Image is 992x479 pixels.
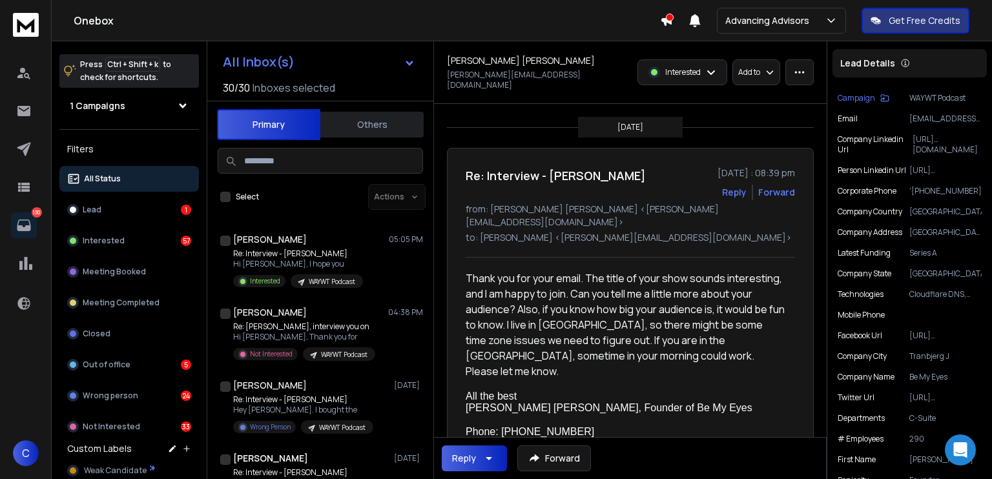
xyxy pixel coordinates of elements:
p: [GEOGRAPHIC_DATA] [909,269,982,279]
span: Ctrl + Shift + k [105,57,160,72]
button: Not Interested33 [59,414,199,440]
p: Not Interested [83,422,140,432]
p: Company State [838,269,891,279]
p: to: [PERSON_NAME] <[PERSON_NAME][EMAIL_ADDRESS][DOMAIN_NAME]> [466,231,795,244]
h3: Inboxes selected [253,80,335,96]
p: [GEOGRAPHIC_DATA], [GEOGRAPHIC_DATA], [GEOGRAPHIC_DATA] [909,227,982,238]
p: Wrong person [83,391,138,401]
h1: Onebox [74,13,660,28]
p: Re: Interview - [PERSON_NAME] [233,394,373,405]
button: Reply [442,445,507,471]
p: Company Name [838,372,894,382]
button: Interested57 [59,228,199,254]
div: Forward [758,186,795,199]
p: [URL][DOMAIN_NAME][PERSON_NAME] [909,165,982,176]
p: Re: Interview - [PERSON_NAME] [233,249,363,259]
p: '[PHONE_NUMBER] [909,186,982,196]
button: All Status [59,166,199,192]
p: 290 [909,434,982,444]
div: 33 [181,422,191,432]
p: [URL][DOMAIN_NAME] [909,392,982,403]
p: Interested [83,236,125,246]
p: [PERSON_NAME] [909,454,982,465]
p: 05:05 PM [389,234,423,245]
span: 30 / 30 [223,80,250,96]
p: Out of office [83,360,130,370]
p: All the best [466,391,785,402]
p: [PERSON_NAME] [PERSON_NAME], Founder of Be My Eyes [466,402,785,414]
p: WAYWT Podcast [321,350,367,360]
p: Advancing Advisors [725,14,814,27]
p: Re: Interview - [PERSON_NAME] [233,467,380,478]
p: Closed [83,329,110,339]
p: All Status [84,174,121,184]
p: Not Interested [250,349,293,359]
p: Departments [838,413,885,423]
p: WAYWT Podcast [909,93,982,103]
p: Hey [PERSON_NAME]. I bought the [233,405,373,415]
p: Twitter Url [838,392,874,403]
p: Interested [665,67,701,77]
p: First Name [838,454,876,465]
div: Reply [452,452,476,465]
div: 1 [181,205,191,215]
button: Campaign [838,93,889,103]
p: Technologies [838,289,883,300]
p: Phone: [PHONE_NUMBER] [466,426,785,438]
button: Lead1 [59,197,199,223]
button: C [13,440,39,466]
p: Add to [738,67,760,77]
p: Person Linkedin Url [838,165,906,176]
button: Meeting Completed [59,290,199,316]
button: Others [320,110,424,139]
p: Hi [PERSON_NAME], I hope you [233,259,363,269]
p: [DATE] [617,122,643,132]
p: Cloudflare DNS, Amazon SES, Postmark, Gmail, Google Apps, Microsoft Office 365, Zendesk, CloudFla... [909,289,982,300]
p: Be My Eyes [909,372,982,382]
p: Company Linkedin Url [838,134,913,155]
p: [URL][DOMAIN_NAME] [913,134,982,155]
p: [GEOGRAPHIC_DATA] [909,207,982,217]
p: [PERSON_NAME][EMAIL_ADDRESS][DOMAIN_NAME] [447,70,626,90]
p: Interested [250,276,280,286]
p: Series A [909,248,982,258]
button: Reply [722,186,747,199]
p: [DATE] [394,380,423,391]
button: Closed [59,321,199,347]
p: Tranbjerg J [909,351,982,362]
h1: [PERSON_NAME] [233,233,307,246]
p: [DATE] [394,453,423,464]
button: Get Free Credits [862,8,969,34]
div: 57 [181,236,191,246]
p: Facebook Url [838,331,882,341]
p: Company City [838,351,887,362]
button: Wrong person24 [59,383,199,409]
p: Hi [PERSON_NAME], Thank you for [233,332,375,342]
button: All Inbox(s) [212,49,426,75]
h1: All Inbox(s) [223,56,294,68]
p: Company Country [838,207,902,217]
p: Press to check for shortcuts. [80,58,171,84]
button: Forward [517,445,591,471]
h1: [PERSON_NAME] [233,379,307,392]
p: Campaign [838,93,875,103]
p: C-Suite [909,413,982,423]
h1: [PERSON_NAME] [PERSON_NAME] [447,54,595,67]
button: Primary [217,109,320,140]
div: Open Intercom Messenger [945,434,976,465]
p: 130 [32,207,42,218]
p: Lead [83,205,101,215]
img: logo [13,13,39,37]
p: Re: [PERSON_NAME], interview you on [233,321,375,332]
p: Lead Details [840,57,895,70]
p: [EMAIL_ADDRESS][DOMAIN_NAME] [909,114,982,124]
p: 04:38 PM [388,307,423,318]
h1: [PERSON_NAME] [233,452,308,465]
h1: Re: Interview - [PERSON_NAME] [466,167,646,185]
h1: 1 Campaigns [70,99,125,112]
button: Meeting Booked [59,259,199,285]
p: Wrong Person [250,422,291,432]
